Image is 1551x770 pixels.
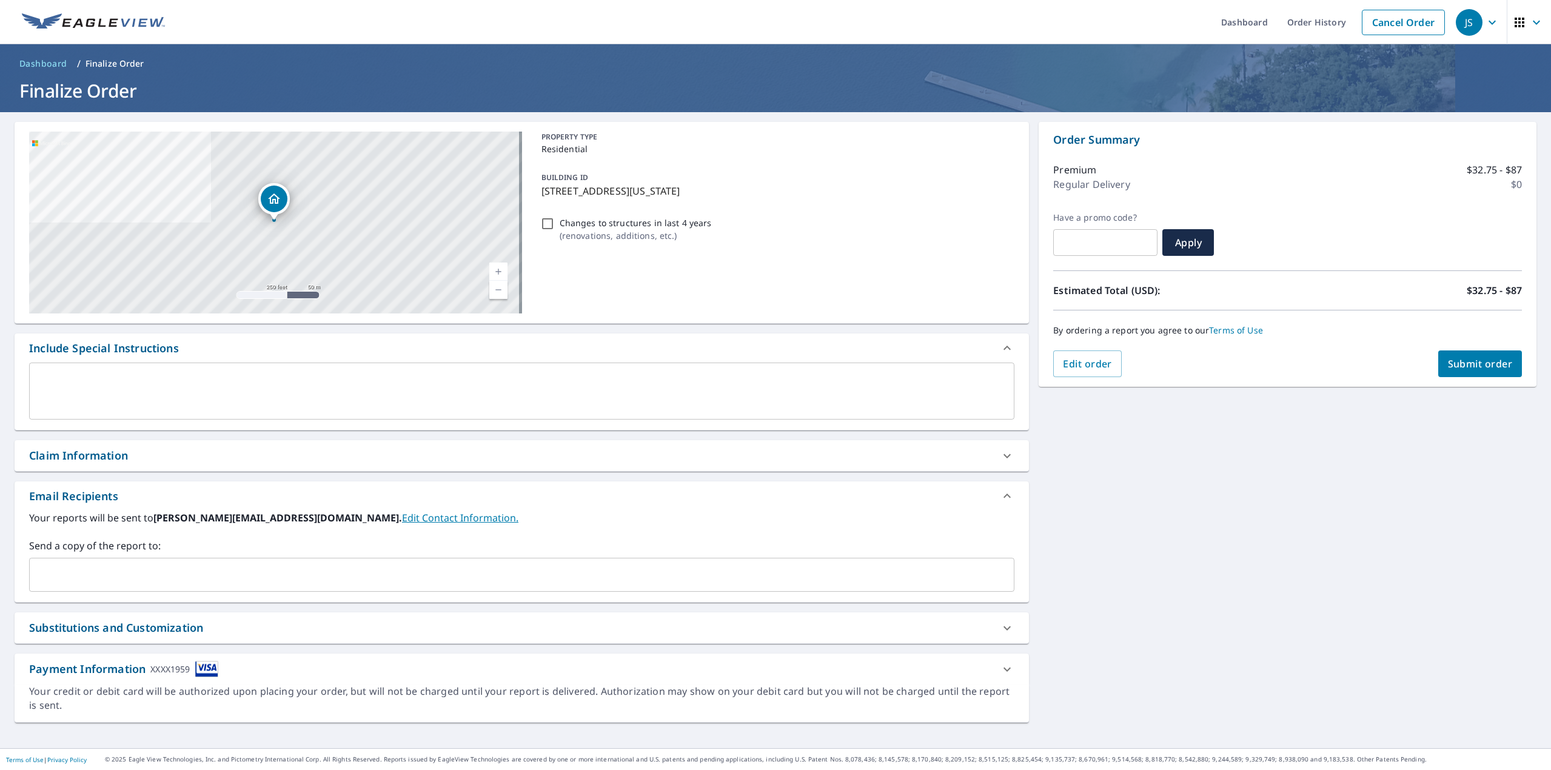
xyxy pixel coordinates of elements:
[560,216,712,229] p: Changes to structures in last 4 years
[29,447,128,464] div: Claim Information
[47,755,87,764] a: Privacy Policy
[1448,357,1513,370] span: Submit order
[1053,177,1130,192] p: Regular Delivery
[22,13,165,32] img: EV Logo
[150,661,190,677] div: XXXX1959
[489,281,508,299] a: Current Level 17, Zoom Out
[29,488,118,504] div: Email Recipients
[19,58,67,70] span: Dashboard
[77,56,81,71] li: /
[1162,229,1214,256] button: Apply
[1063,357,1112,370] span: Edit order
[15,333,1029,363] div: Include Special Instructions
[29,685,1014,712] div: Your credit or debit card will be authorized upon placing your order, but will not be charged unt...
[1053,350,1122,377] button: Edit order
[1467,162,1522,177] p: $32.75 - $87
[153,511,402,524] b: [PERSON_NAME][EMAIL_ADDRESS][DOMAIN_NAME].
[1053,132,1522,148] p: Order Summary
[29,661,218,677] div: Payment Information
[258,183,290,221] div: Dropped pin, building 1, Residential property, 100 W Kentucky St Trenton, IL 62293
[15,481,1029,511] div: Email Recipients
[1053,325,1522,336] p: By ordering a report you agree to our
[6,756,87,763] p: |
[1053,283,1287,298] p: Estimated Total (USD):
[1362,10,1445,35] a: Cancel Order
[29,511,1014,525] label: Your reports will be sent to
[85,58,144,70] p: Finalize Order
[1172,236,1204,249] span: Apply
[15,654,1029,685] div: Payment InformationXXXX1959cardImage
[1053,162,1096,177] p: Premium
[541,132,1010,142] p: PROPERTY TYPE
[29,538,1014,553] label: Send a copy of the report to:
[1456,9,1482,36] div: JS
[105,755,1545,764] p: © 2025 Eagle View Technologies, Inc. and Pictometry International Corp. All Rights Reserved. Repo...
[560,229,712,242] p: ( renovations, additions, etc. )
[15,54,72,73] a: Dashboard
[15,78,1536,103] h1: Finalize Order
[15,612,1029,643] div: Substitutions and Customization
[541,142,1010,155] p: Residential
[541,172,588,182] p: BUILDING ID
[15,440,1029,471] div: Claim Information
[6,755,44,764] a: Terms of Use
[402,511,518,524] a: EditContactInfo
[1209,324,1263,336] a: Terms of Use
[1053,212,1157,223] label: Have a promo code?
[195,661,218,677] img: cardImage
[541,184,1010,198] p: [STREET_ADDRESS][US_STATE]
[1511,177,1522,192] p: $0
[15,54,1536,73] nav: breadcrumb
[29,340,179,357] div: Include Special Instructions
[1467,283,1522,298] p: $32.75 - $87
[489,263,508,281] a: Current Level 17, Zoom In
[1438,350,1523,377] button: Submit order
[29,620,203,636] div: Substitutions and Customization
